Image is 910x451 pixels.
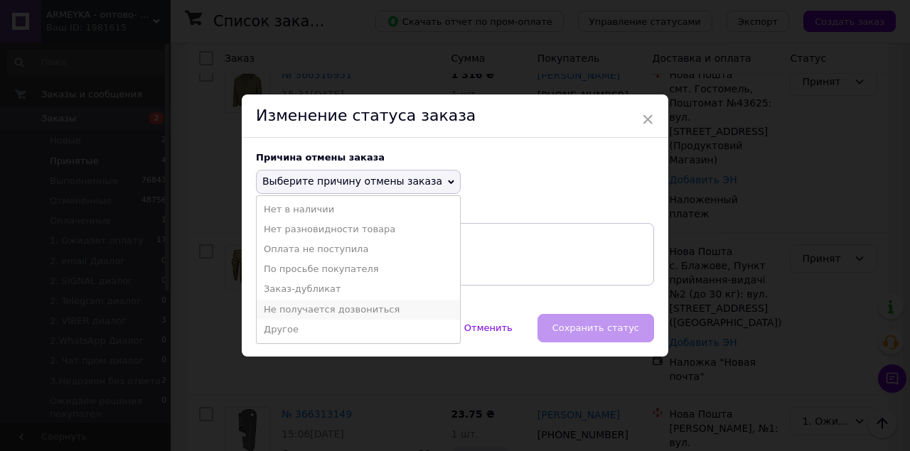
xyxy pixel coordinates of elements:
[449,314,528,342] button: Отменить
[256,152,654,163] div: Причина отмены заказа
[641,107,654,131] span: ×
[257,279,460,299] li: Заказ-дубликат
[262,175,442,187] span: Выберите причину отмены заказа
[257,200,460,219] li: Нет в наличии
[242,94,668,138] div: Изменение статуса заказа
[257,300,460,320] li: Не получается дозвониться
[257,219,460,239] li: Нет разновидности товара
[257,320,460,339] li: Другое
[257,239,460,259] li: Оплата не поступила
[257,259,460,279] li: По просьбе покупателя
[464,322,513,333] span: Отменить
